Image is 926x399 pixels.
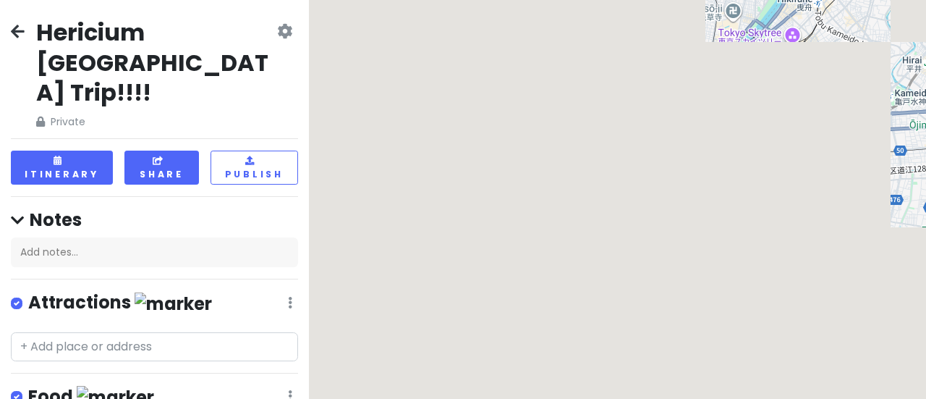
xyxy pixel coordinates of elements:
[28,291,212,315] h4: Attractions
[11,238,298,268] div: Add notes...
[211,151,298,185] button: Publish
[124,151,199,185] button: Share
[36,17,274,108] h2: Hericium [GEOGRAPHIC_DATA] Trip!!!!
[11,151,113,185] button: Itinerary
[11,209,298,231] h4: Notes
[11,332,298,361] input: + Add place or address
[135,293,212,315] img: marker
[36,114,274,130] span: Private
